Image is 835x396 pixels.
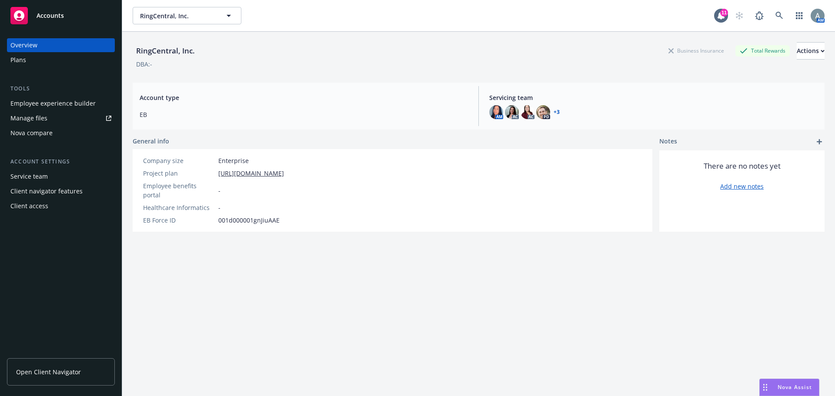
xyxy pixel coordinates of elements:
span: Open Client Navigator [16,367,81,376]
a: Add new notes [720,182,764,191]
div: Tools [7,84,115,93]
button: Actions [797,42,825,60]
span: Enterprise [218,156,249,165]
a: Switch app [791,7,808,24]
span: - [218,186,220,195]
div: 11 [720,9,728,17]
span: Account type [140,93,468,102]
div: Service team [10,170,48,183]
span: Accounts [37,12,64,19]
span: General info [133,136,169,146]
a: Start snowing [731,7,748,24]
div: Manage files [10,111,47,125]
span: There are no notes yet [704,161,781,171]
span: EB [140,110,468,119]
div: Client navigator features [10,184,83,198]
img: photo [505,105,519,119]
div: Employee benefits portal [143,181,215,200]
span: Servicing team [489,93,818,102]
a: Accounts [7,3,115,28]
div: Drag to move [760,379,771,396]
a: Employee experience builder [7,97,115,110]
a: add [814,136,825,147]
div: Plans [10,53,26,67]
img: photo [811,9,825,23]
div: Project plan [143,169,215,178]
a: Report a Bug [751,7,768,24]
button: RingCentral, Inc. [133,7,241,24]
a: Nova compare [7,126,115,140]
span: RingCentral, Inc. [140,11,215,20]
a: Manage files [7,111,115,125]
div: Healthcare Informatics [143,203,215,212]
div: Actions [797,43,825,59]
a: Service team [7,170,115,183]
div: EB Force ID [143,216,215,225]
div: Employee experience builder [10,97,96,110]
a: Plans [7,53,115,67]
div: Total Rewards [735,45,790,56]
div: Business Insurance [664,45,728,56]
a: Client access [7,199,115,213]
span: - [218,203,220,212]
span: 001d000001gnJiuAAE [218,216,280,225]
img: photo [489,105,503,119]
a: [URL][DOMAIN_NAME] [218,169,284,178]
a: +3 [554,110,560,115]
img: photo [521,105,534,119]
div: DBA: - [136,60,152,69]
div: Client access [10,199,48,213]
div: Overview [10,38,37,52]
div: Nova compare [10,126,53,140]
a: Client navigator features [7,184,115,198]
div: Company size [143,156,215,165]
button: Nova Assist [759,379,819,396]
a: Overview [7,38,115,52]
span: Notes [659,136,677,147]
img: photo [536,105,550,119]
div: Account settings [7,157,115,166]
span: Nova Assist [778,383,812,391]
a: Search [771,7,788,24]
div: RingCentral, Inc. [133,45,198,57]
